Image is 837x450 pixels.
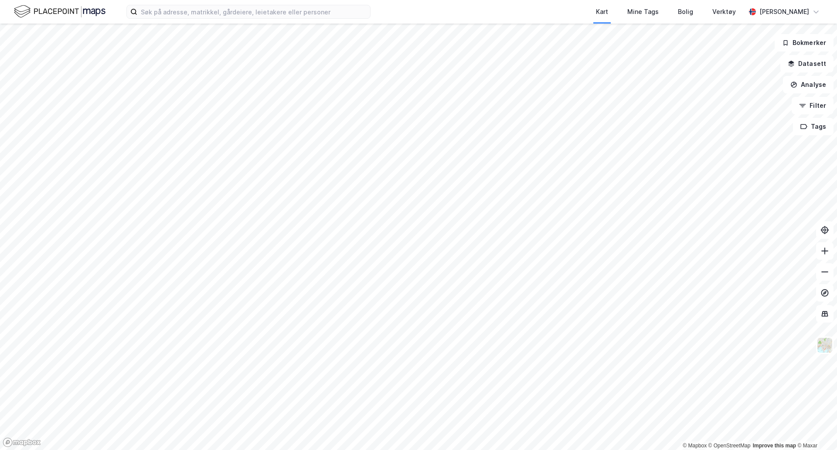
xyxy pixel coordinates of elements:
[780,55,834,72] button: Datasett
[14,4,105,19] img: logo.f888ab2527a4732fd821a326f86c7f29.svg
[596,7,608,17] div: Kart
[793,408,837,450] iframe: Chat Widget
[708,443,751,449] a: OpenStreetMap
[712,7,736,17] div: Verktøy
[678,7,693,17] div: Bolig
[793,408,837,450] div: Kontrollprogram for chat
[817,337,833,354] img: Z
[792,97,834,114] button: Filter
[759,7,809,17] div: [PERSON_NAME]
[3,437,41,447] a: Mapbox homepage
[793,118,834,135] button: Tags
[775,34,834,52] button: Bokmerker
[683,443,707,449] a: Mapbox
[627,7,659,17] div: Mine Tags
[753,443,796,449] a: Improve this map
[137,5,370,18] input: Søk på adresse, matrikkel, gårdeiere, leietakere eller personer
[783,76,834,93] button: Analyse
